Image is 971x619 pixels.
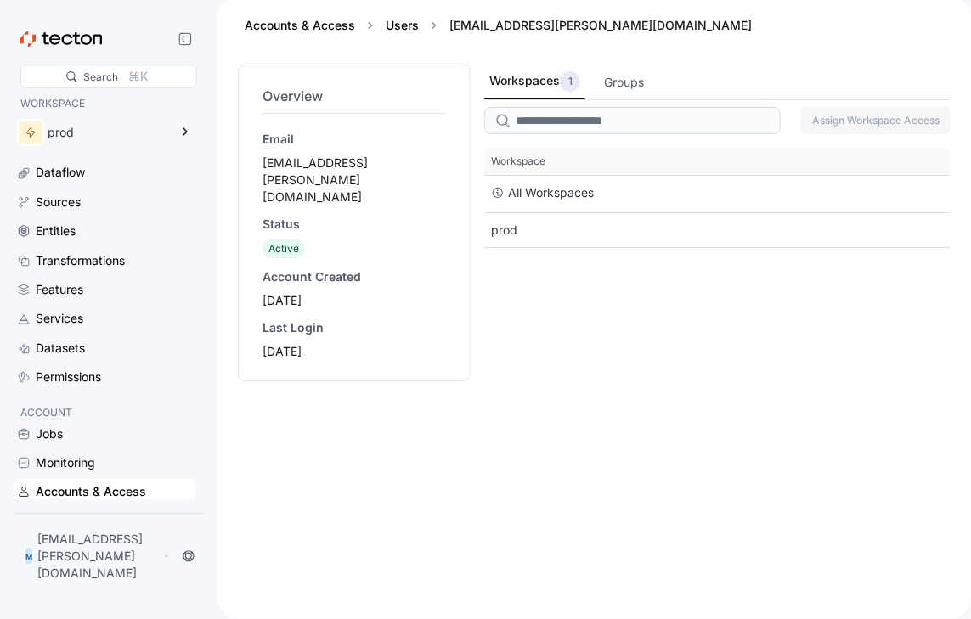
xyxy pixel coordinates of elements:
[386,18,419,32] a: Users
[14,421,195,447] a: Jobs
[20,65,197,88] div: Search⌘K
[14,364,195,390] a: Permissions
[263,343,446,360] div: [DATE]
[36,368,101,386] div: Permissions
[36,163,85,182] div: Dataflow
[263,292,446,309] div: [DATE]
[268,242,299,255] span: Active
[801,107,951,134] button: Assign Workspace Access
[36,453,95,472] div: Monitoring
[263,86,446,106] h4: Overview
[36,222,76,240] div: Entities
[83,69,118,85] div: Search
[263,268,446,285] div: Account Created
[14,277,195,302] a: Features
[263,319,446,336] div: Last Login
[491,155,545,168] span: Workspace
[443,17,759,34] div: [EMAIL_ADDRESS][PERSON_NAME][DOMAIN_NAME]
[37,531,161,582] p: [EMAIL_ADDRESS][PERSON_NAME][DOMAIN_NAME]
[604,73,644,92] div: Groups
[812,108,940,133] span: Assign Workspace Access
[14,160,195,185] a: Dataflow
[568,73,573,90] p: 1
[14,479,195,504] a: Accounts & Access
[36,339,85,357] div: Datasets
[36,251,125,270] div: Transformations
[14,248,195,273] a: Transformations
[245,18,355,32] a: Accounts & Access
[14,189,195,215] a: Sources
[36,280,83,299] div: Features
[484,213,951,247] div: prod
[263,155,446,205] div: [EMAIL_ADDRESS][PERSON_NAME][DOMAIN_NAME]
[508,183,594,203] div: All Workspaces
[14,218,195,244] a: Entities
[263,131,446,148] div: Email
[24,546,34,566] div: M
[36,309,83,328] div: Services
[128,67,148,86] div: ⌘K
[36,193,81,211] div: Sources
[14,335,195,361] a: Datasets
[48,127,168,138] div: prod
[14,306,195,331] a: Services
[489,71,580,92] div: Workspaces
[20,404,189,421] p: ACCOUNT
[36,425,63,443] div: Jobs
[263,216,446,233] div: Status
[36,482,146,501] div: Accounts & Access
[14,450,195,476] a: Monitoring
[20,95,189,112] p: WORKSPACE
